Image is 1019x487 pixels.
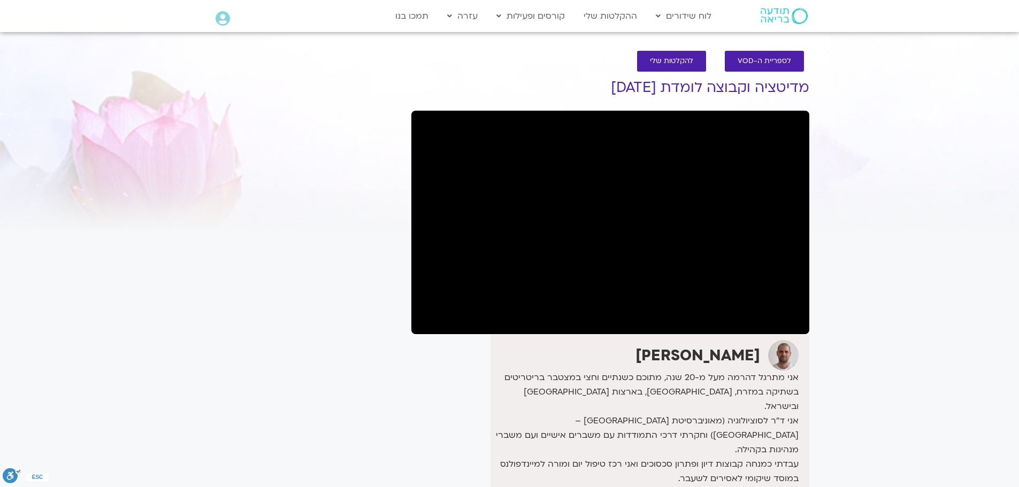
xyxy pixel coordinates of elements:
strong: [PERSON_NAME] [635,345,760,366]
a: תמכו בנו [390,6,434,26]
h1: מדיטציה וקבוצה לומדת [DATE] [411,80,809,96]
img: תודעה בריאה [761,8,808,24]
a: לוח שידורים [650,6,717,26]
span: לספריית ה-VOD [738,57,791,65]
a: קורסים ופעילות [491,6,570,26]
a: להקלטות שלי [637,51,706,72]
a: עזרה [442,6,483,26]
span: להקלטות שלי [650,57,693,65]
a: ההקלטות שלי [578,6,642,26]
a: לספריית ה-VOD [725,51,804,72]
img: דקל קנטי [768,340,799,370]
